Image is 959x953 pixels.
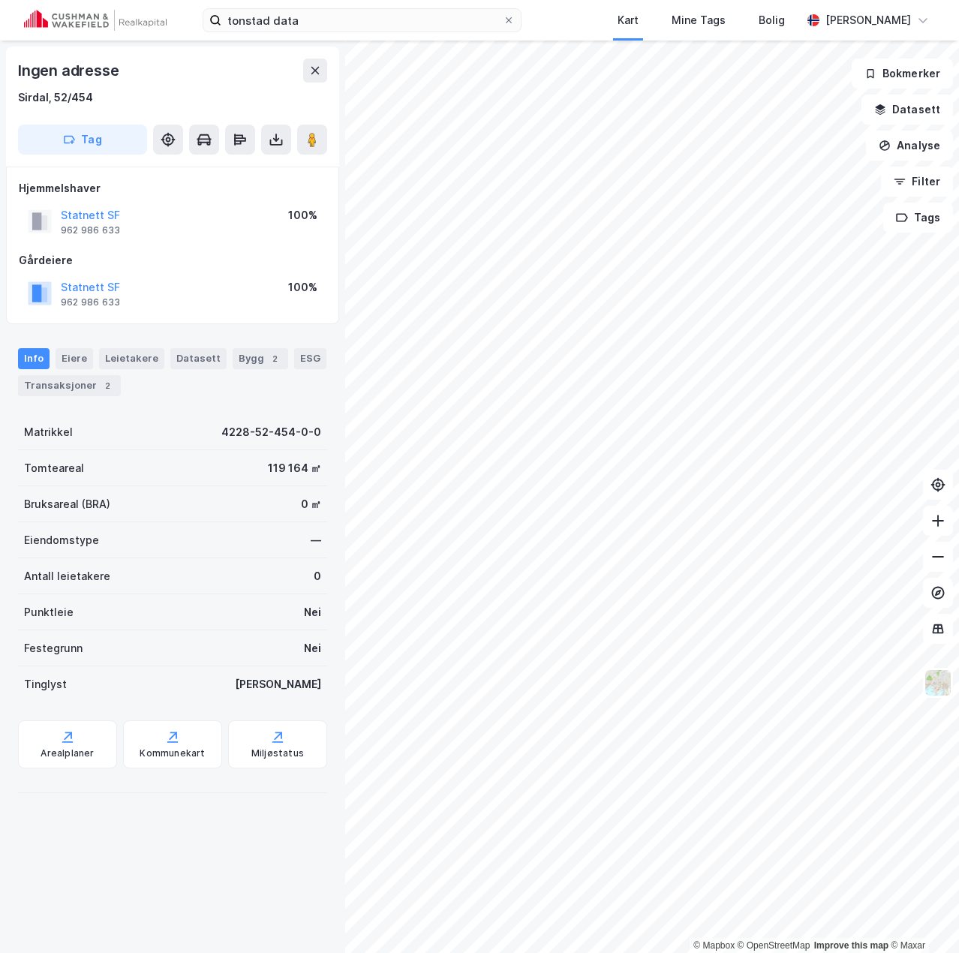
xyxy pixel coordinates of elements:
[267,351,282,366] div: 2
[221,423,321,441] div: 4228-52-454-0-0
[288,206,317,224] div: 100%
[304,603,321,621] div: Nei
[759,11,785,29] div: Bolig
[233,348,288,369] div: Bygg
[19,179,326,197] div: Hjemmelshaver
[693,940,735,951] a: Mapbox
[24,423,73,441] div: Matrikkel
[18,125,147,155] button: Tag
[738,940,810,951] a: OpenStreetMap
[221,9,503,32] input: Søk på adresse, matrikkel, gårdeiere, leietakere eller personer
[268,459,321,477] div: 119 164 ㎡
[24,567,110,585] div: Antall leietakere
[311,531,321,549] div: —
[884,881,959,953] iframe: Chat Widget
[18,348,50,369] div: Info
[61,296,120,308] div: 962 986 633
[170,348,227,369] div: Datasett
[672,11,726,29] div: Mine Tags
[814,940,888,951] a: Improve this map
[24,675,67,693] div: Tinglyst
[18,375,121,396] div: Transaksjoner
[884,881,959,953] div: Kontrollprogram for chat
[235,675,321,693] div: [PERSON_NAME]
[924,669,952,697] img: Z
[251,747,304,759] div: Miljøstatus
[294,348,326,369] div: ESG
[852,59,953,89] button: Bokmerker
[288,278,317,296] div: 100%
[861,95,953,125] button: Datasett
[301,495,321,513] div: 0 ㎡
[56,348,93,369] div: Eiere
[883,203,953,233] button: Tags
[100,378,115,393] div: 2
[24,531,99,549] div: Eiendomstype
[304,639,321,657] div: Nei
[24,495,110,513] div: Bruksareal (BRA)
[99,348,164,369] div: Leietakere
[24,639,83,657] div: Festegrunn
[866,131,953,161] button: Analyse
[881,167,953,197] button: Filter
[41,747,94,759] div: Arealplaner
[618,11,639,29] div: Kart
[24,459,84,477] div: Tomteareal
[24,603,74,621] div: Punktleie
[24,10,167,31] img: cushman-wakefield-realkapital-logo.202ea83816669bd177139c58696a8fa1.svg
[19,251,326,269] div: Gårdeiere
[61,224,120,236] div: 962 986 633
[825,11,911,29] div: [PERSON_NAME]
[140,747,205,759] div: Kommunekart
[18,89,93,107] div: Sirdal, 52/454
[314,567,321,585] div: 0
[18,59,122,83] div: Ingen adresse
